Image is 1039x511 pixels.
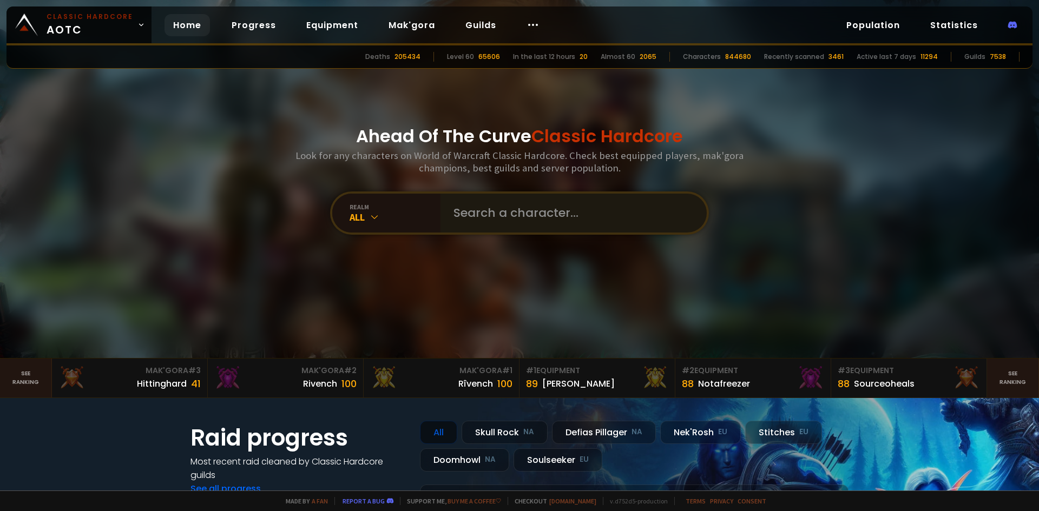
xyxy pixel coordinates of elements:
span: # 1 [526,365,536,376]
a: a fan [312,497,328,505]
span: # 1 [502,365,512,376]
div: Skull Rock [462,421,548,444]
div: Mak'Gora [214,365,357,376]
a: Mak'gora [380,14,444,36]
small: Classic Hardcore [47,12,133,22]
div: 41 [191,376,201,391]
a: Equipment [298,14,367,36]
a: Terms [686,497,706,505]
div: 100 [341,376,357,391]
div: Sourceoheals [854,377,915,390]
small: NA [485,454,496,465]
div: Hittinghard [137,377,187,390]
h1: Ahead Of The Curve [356,123,683,149]
span: Classic Hardcore [531,124,683,148]
span: Checkout [508,497,596,505]
a: [DOMAIN_NAME] [549,497,596,505]
span: Made by [279,497,328,505]
div: 11294 [920,52,938,62]
small: EU [580,454,589,465]
div: Mak'Gora [370,365,512,376]
div: Equipment [838,365,980,376]
div: [PERSON_NAME] [542,377,615,390]
div: Defias Pillager [552,421,656,444]
a: Mak'Gora#2Rivench100 [208,359,364,397]
small: NA [632,427,642,437]
div: Rîvench [458,377,493,390]
div: All [420,421,457,444]
a: Population [838,14,909,36]
div: Rivench [303,377,337,390]
div: realm [350,203,440,211]
div: 7538 [990,52,1006,62]
h1: Raid progress [190,421,407,455]
span: # 2 [682,365,694,376]
a: Buy me a coffee [448,497,501,505]
small: EU [718,427,727,437]
small: NA [523,427,534,437]
div: Stitches [745,421,822,444]
input: Search a character... [447,194,694,233]
div: All [350,211,440,223]
div: Equipment [682,365,824,376]
a: Mak'Gora#1Rîvench100 [364,359,519,397]
h3: Look for any characters on World of Warcraft Classic Hardcore. Check best equipped players, mak'g... [291,149,748,174]
div: Nek'Rosh [660,421,741,444]
div: Almost 60 [601,52,635,62]
div: 88 [682,376,694,391]
div: 20 [580,52,588,62]
a: Home [165,14,210,36]
div: Recently scanned [764,52,824,62]
div: Mak'Gora [58,365,201,376]
div: Notafreezer [698,377,750,390]
div: Guilds [964,52,985,62]
a: Guilds [457,14,505,36]
a: See all progress [190,482,261,495]
a: #3Equipment88Sourceoheals [831,359,987,397]
div: 100 [497,376,512,391]
span: # 2 [344,365,357,376]
div: 205434 [394,52,420,62]
div: In the last 12 hours [513,52,575,62]
div: 89 [526,376,538,391]
a: Consent [738,497,766,505]
span: # 3 [188,365,201,376]
small: EU [799,427,808,437]
div: 844680 [725,52,751,62]
div: 65606 [478,52,500,62]
div: 3461 [828,52,844,62]
a: #1Equipment89[PERSON_NAME] [519,359,675,397]
a: Report a bug [343,497,385,505]
a: Seeranking [987,359,1039,397]
span: AOTC [47,12,133,38]
span: v. d752d5 - production [603,497,668,505]
div: Active last 7 days [857,52,916,62]
a: Privacy [710,497,733,505]
div: Level 60 [447,52,474,62]
a: Mak'Gora#3Hittinghard41 [52,359,208,397]
span: Support me, [400,497,501,505]
div: 88 [838,376,850,391]
div: Deaths [365,52,390,62]
div: Doomhowl [420,448,509,472]
div: Equipment [526,365,668,376]
div: Soulseeker [514,448,602,472]
a: Statistics [922,14,987,36]
div: 2065 [640,52,656,62]
span: # 3 [838,365,850,376]
a: #2Equipment88Notafreezer [675,359,831,397]
h4: Most recent raid cleaned by Classic Hardcore guilds [190,455,407,482]
a: Progress [223,14,285,36]
a: Classic HardcoreAOTC [6,6,152,43]
div: Characters [683,52,721,62]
